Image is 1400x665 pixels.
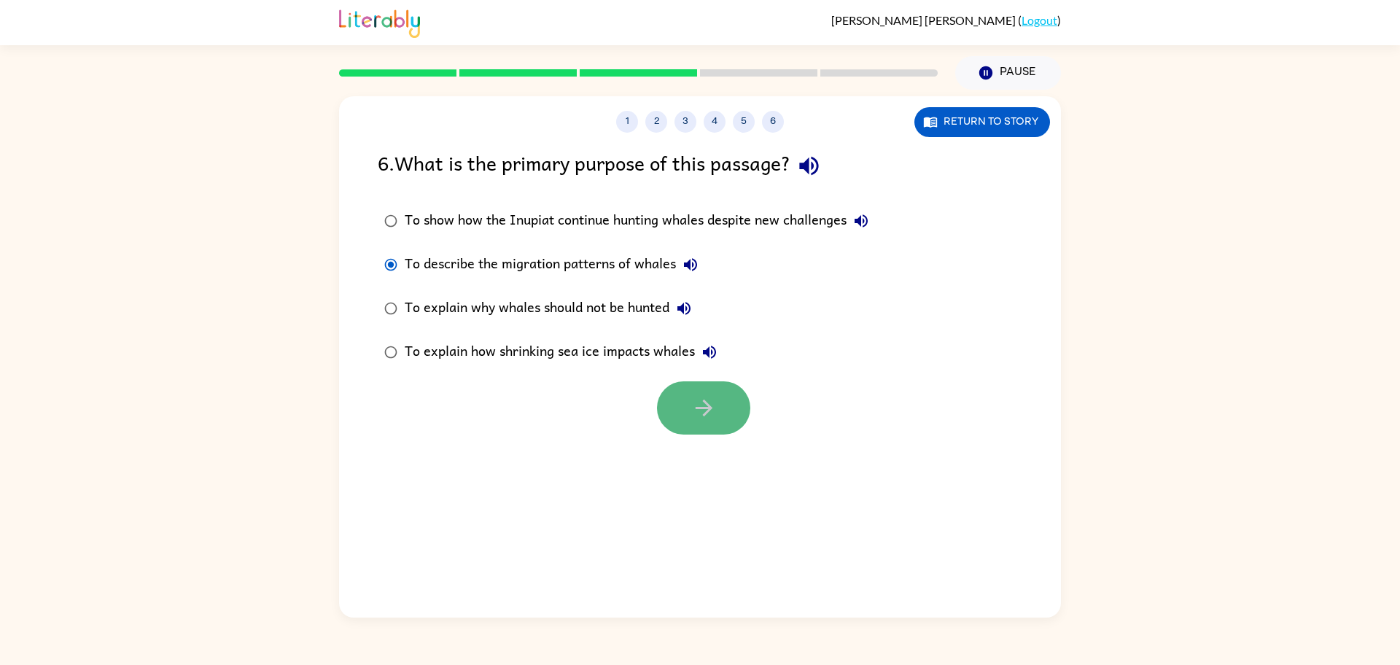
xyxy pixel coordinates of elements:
button: To show how the Inupiat continue hunting whales despite new challenges [847,206,876,236]
button: 2 [645,111,667,133]
button: Pause [955,56,1061,90]
img: Literably [339,6,420,38]
div: To describe the migration patterns of whales [405,250,705,279]
button: 4 [704,111,726,133]
span: [PERSON_NAME] [PERSON_NAME] [831,13,1018,27]
div: ( ) [831,13,1061,27]
div: To show how the Inupiat continue hunting whales despite new challenges [405,206,876,236]
div: To explain why whales should not be hunted [405,294,699,323]
div: To explain how shrinking sea ice impacts whales [405,338,724,367]
button: 1 [616,111,638,133]
button: To describe the migration patterns of whales [676,250,705,279]
button: 3 [674,111,696,133]
a: Logout [1022,13,1057,27]
button: To explain how shrinking sea ice impacts whales [695,338,724,367]
button: Return to story [914,107,1050,137]
button: To explain why whales should not be hunted [669,294,699,323]
button: 5 [733,111,755,133]
div: 6 . What is the primary purpose of this passage? [378,147,1022,184]
button: 6 [762,111,784,133]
